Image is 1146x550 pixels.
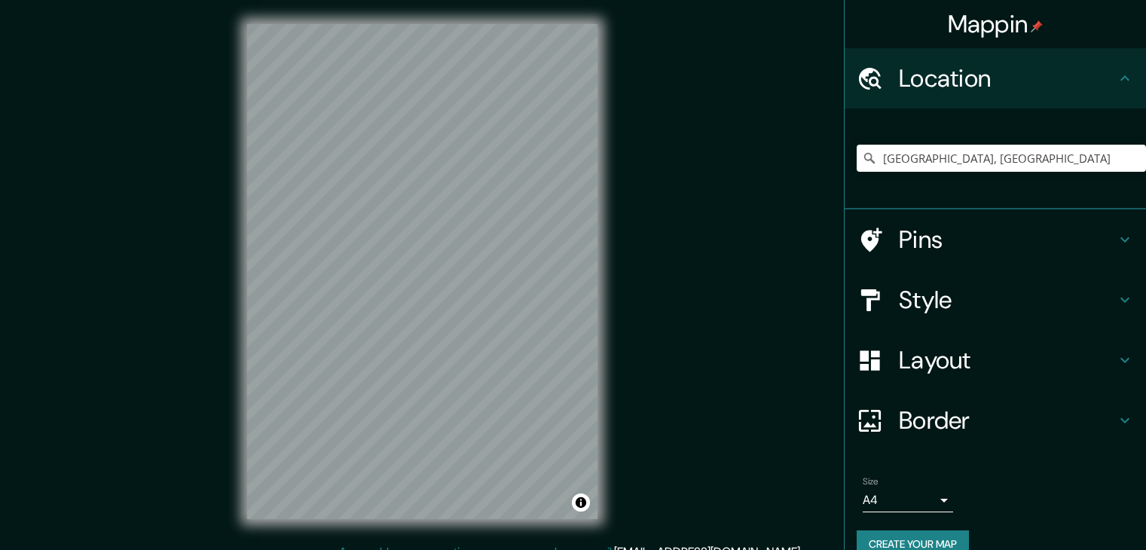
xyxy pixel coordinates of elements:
[247,24,597,519] canvas: Map
[899,405,1116,435] h4: Border
[899,63,1116,93] h4: Location
[1031,20,1043,32] img: pin-icon.png
[899,345,1116,375] h4: Layout
[845,270,1146,330] div: Style
[845,390,1146,451] div: Border
[572,493,590,512] button: Toggle attribution
[845,48,1146,108] div: Location
[863,488,953,512] div: A4
[857,145,1146,172] input: Pick your city or area
[899,285,1116,315] h4: Style
[845,330,1146,390] div: Layout
[948,9,1044,39] h4: Mappin
[899,225,1116,255] h4: Pins
[863,475,879,488] label: Size
[845,209,1146,270] div: Pins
